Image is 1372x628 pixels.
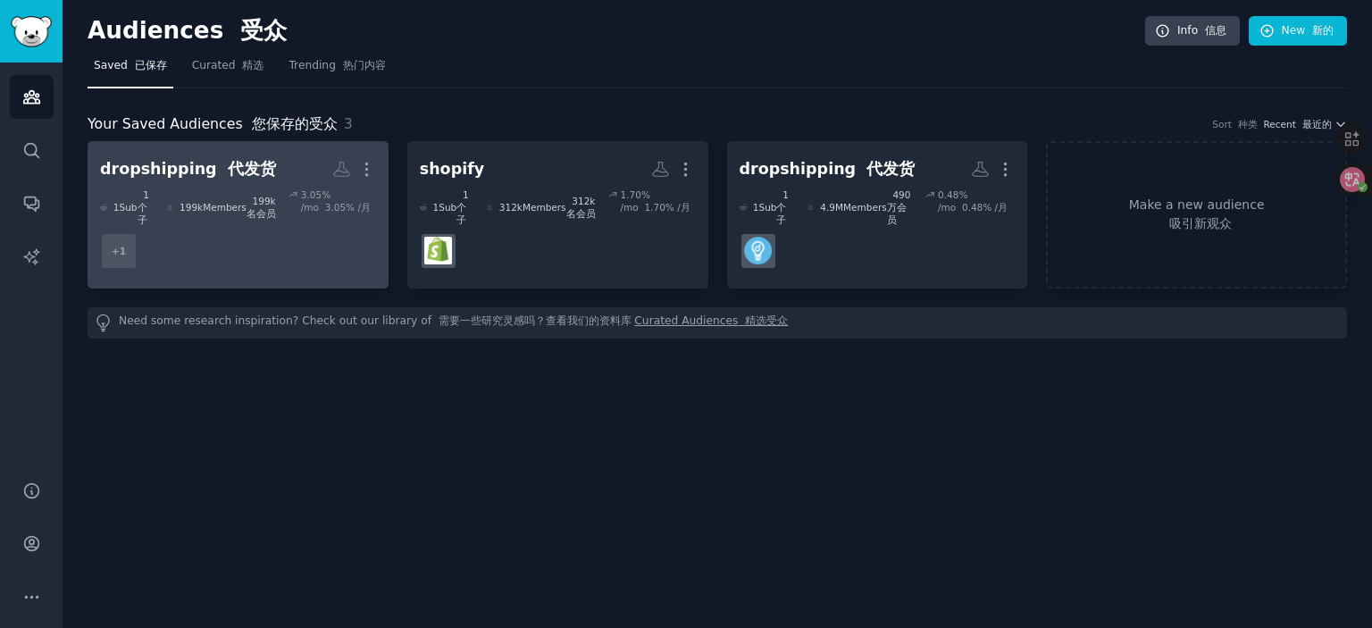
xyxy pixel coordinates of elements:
[135,59,167,71] font: 已保存
[1249,16,1347,46] a: New 新的
[301,188,376,226] div: 3.05 % /mo
[740,158,916,180] div: dropshipping
[866,160,915,178] font: 代发货
[807,188,913,226] div: 4.9M Members
[420,158,484,180] div: shopify
[11,16,52,47] img: GummySearch logo
[1212,118,1257,130] div: Sort
[740,188,796,226] div: 1 Sub
[289,58,385,74] span: Trending
[1205,24,1226,37] font: 信息
[1169,216,1232,230] font: 吸引新观众
[325,202,371,213] font: 3.05% /月
[1046,141,1347,289] a: Make a new audience 吸引新观众
[192,58,264,74] span: Curated
[1264,118,1347,130] button: Recent 最近的
[100,188,155,226] div: 1 Sub
[1145,16,1240,46] a: Info 信息
[744,237,772,264] img: Entrepreneur
[88,52,173,88] a: Saved 已保存
[407,141,708,289] a: shopify1Sub 1个子312kMembers 312k 名会员1.70% /mo 1.70% /月shopify
[344,115,353,132] span: 3
[644,202,690,213] font: 1.70% /月
[745,314,788,327] font: 精选受众
[456,189,468,225] font: 1个子
[938,188,1015,226] div: 0.48 % /mo
[88,113,338,136] span: Your Saved Audiences
[566,196,596,219] font: 312k 名会员
[138,189,149,225] font: 1个子
[88,141,389,289] a: dropshipping 代发货1Sub 1个子199kMembers 199k 名会员3.05% /mo 3.05% /月+1
[343,59,386,71] font: 热门内容
[727,141,1028,289] a: dropshipping 代发货1Sub 1个子4.9MMembers 490万会员0.48% /mo 0.48% /月Entrepreneur
[186,52,271,88] a: Curated 精选
[634,314,788,332] a: Curated Audiences 精选受众
[228,160,276,178] font: 代发货
[420,188,474,226] div: 1 Sub
[887,189,911,225] font: 490万会员
[1238,119,1258,130] font: 种类
[167,188,276,226] div: 199k Members
[776,189,788,225] font: 1个子
[242,59,264,71] font: 精选
[100,158,276,180] div: dropshipping
[88,307,1347,339] div: Need some research inspiration? Check out our library of
[1264,118,1332,130] span: Recent
[487,188,596,226] div: 312k Members
[252,115,338,132] font: 您保存的受众
[94,58,167,74] span: Saved
[1302,119,1332,130] font: 最近的
[621,188,696,226] div: 1.70 % /mo
[88,17,1145,46] h2: Audiences
[282,52,391,88] a: Trending 热门内容
[962,202,1008,213] font: 0.48% /月
[424,237,452,264] img: shopify
[439,314,632,327] font: 需要一些研究灵感吗？查看我们的资料库
[240,17,287,44] font: 受众
[100,232,138,270] div: + 1
[1312,24,1334,37] font: 新的
[247,196,276,219] font: 199k 名会员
